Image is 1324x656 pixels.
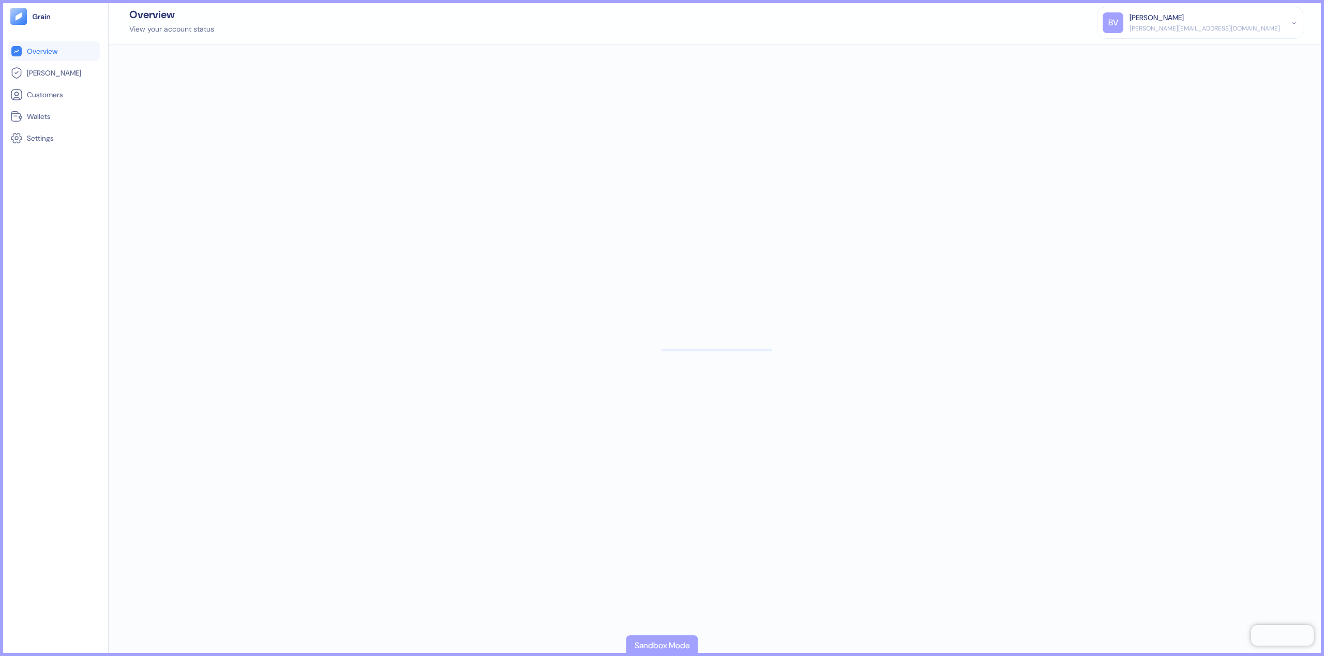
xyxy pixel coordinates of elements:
div: [PERSON_NAME] [1130,12,1184,23]
a: Customers [10,88,98,101]
div: Overview [129,9,214,20]
span: Wallets [27,111,51,122]
div: View your account status [129,24,214,35]
span: Settings [27,133,54,143]
a: Wallets [10,110,98,123]
a: Settings [10,132,98,144]
div: Sandbox Mode [635,639,690,652]
img: logo-tablet-V2.svg [10,8,27,25]
div: BV [1103,12,1123,33]
img: logo [32,13,51,20]
a: Overview [10,45,98,57]
span: Overview [27,46,57,56]
a: [PERSON_NAME] [10,67,98,79]
span: [PERSON_NAME] [27,68,81,78]
iframe: Chatra live chat [1251,625,1314,646]
div: [PERSON_NAME][EMAIL_ADDRESS][DOMAIN_NAME] [1130,24,1280,33]
span: Customers [27,90,63,100]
